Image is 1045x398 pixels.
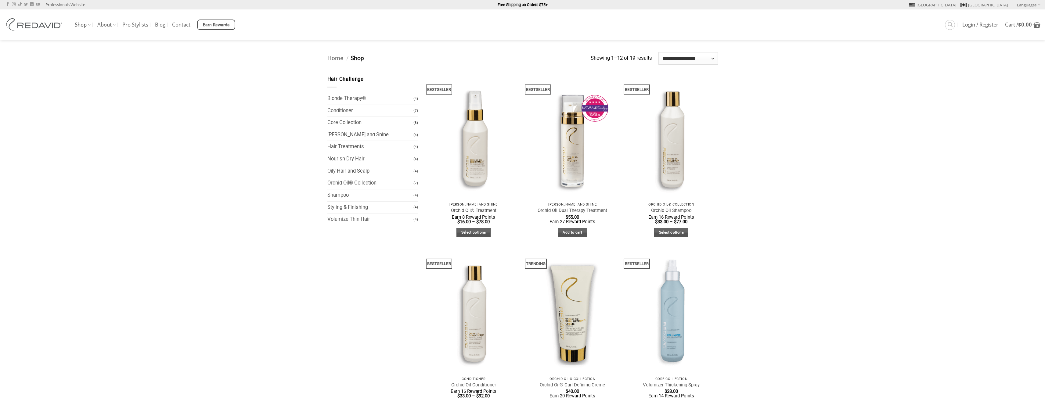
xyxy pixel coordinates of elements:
a: Follow on Twitter [24,2,28,7]
a: Add to cart: “Orchid Oil Dual Therapy Treatment” [558,228,587,237]
a: Languages [1017,0,1040,9]
a: Hair Treatments [327,141,414,153]
a: Follow on Facebook [6,2,9,7]
bdi: 77.00 [674,219,687,224]
p: Orchid Oil® Collection [628,203,715,206]
span: $ [566,214,568,220]
a: Follow on TikTok [18,2,22,7]
a: Login / Register [962,19,998,30]
a: Volumizer Thickening Spray [643,382,700,388]
span: (7) [413,105,418,116]
span: Earn 27 Reward Points [550,219,595,224]
span: – [472,219,475,224]
p: Showing 1–12 of 19 results [591,54,652,63]
img: REDAVID Salon Products | United States [5,18,66,31]
img: REDAVID Orchid Oil Treatment 90ml [427,75,520,199]
span: $ [1018,21,1021,28]
a: Select options for “Orchid Oil® Treatment” [456,228,491,237]
span: Hair Challenge [327,76,364,82]
a: Shampoo [327,189,414,201]
bdi: 40.00 [566,389,579,394]
span: $ [674,219,676,224]
a: Orchid Oil Shampoo [651,208,692,213]
a: Volumize Thin Hair [327,213,414,225]
select: Shop order [658,52,718,64]
span: (4) [413,166,418,177]
span: (4) [413,202,418,213]
a: [GEOGRAPHIC_DATA] [960,0,1008,9]
a: Contact [172,19,190,30]
span: Earn 16 Reward Points [451,389,496,394]
span: (4) [413,190,418,201]
a: Shop [75,19,91,31]
span: $ [457,219,460,224]
a: Oily Hair and Scalp [327,165,414,177]
bdi: 28.00 [665,389,678,394]
span: $ [655,219,658,224]
span: (4) [413,154,418,164]
a: Nourish Dry Hair [327,153,414,165]
bdi: 33.00 [655,219,668,224]
span: Login / Register [962,22,998,27]
a: Orchid Oil® Treatment [451,208,496,213]
span: (8) [413,117,418,128]
p: Conditioner [430,377,517,381]
span: $ [566,389,568,394]
bdi: 78.00 [476,219,490,224]
span: Earn 8 Reward Points [452,214,495,220]
span: Earn 16 Reward Points [648,214,694,220]
a: Orchid Oil Conditioner [451,382,496,388]
nav: Breadcrumb [327,54,591,63]
span: (4) [413,93,418,104]
span: $ [665,389,667,394]
span: (4) [413,214,418,225]
a: Search [945,20,955,30]
span: / [346,55,349,62]
p: [PERSON_NAME] and Shine [430,203,517,206]
a: About [97,19,116,31]
a: Core Collection [327,117,414,129]
a: Earn Rewards [197,20,235,30]
a: Follow on LinkedIn [30,2,34,7]
bdi: 0.00 [1018,21,1032,28]
span: (4) [413,142,418,152]
a: [PERSON_NAME] and Shine [327,129,414,141]
a: Follow on YouTube [36,2,40,7]
a: Pro Stylists [122,19,148,30]
img: REDAVID Orchid Oil Dual Therapy ~ Award Winning Curl Care [526,75,619,199]
a: Orchid Oil® Curl Defining Creme [540,382,605,388]
span: $ [476,219,479,224]
a: View cart [1005,18,1040,31]
img: REDAVID Orchid Oil Shampoo [625,75,718,199]
bdi: 55.00 [566,214,579,220]
a: Orchid Oil Dual Therapy Treatment [538,208,607,213]
p: Orchid Oil® Collection [529,377,616,381]
span: – [670,219,673,224]
img: REDAVID Orchid Oil Curl Defining Creme [526,249,619,373]
a: Blonde Therapy® [327,93,414,105]
span: Earn Rewards [203,22,230,28]
a: Select options for “Orchid Oil Shampoo” [654,228,688,237]
a: Styling & Finishing [327,202,414,213]
p: Core Collection [628,377,715,381]
a: Follow on Instagram [12,2,16,7]
span: (4) [413,130,418,140]
span: Cart / [1005,22,1032,27]
strong: Free Shipping on Orders $75+ [498,2,548,7]
a: Orchid Oil® Collection [327,177,414,189]
a: Blog [155,19,165,30]
a: [GEOGRAPHIC_DATA] [909,0,956,9]
p: [PERSON_NAME] and Shine [529,203,616,206]
bdi: 16.00 [457,219,471,224]
a: Home [327,55,343,62]
span: (7) [413,178,418,188]
img: REDAVID Orchid Oil Conditioner [427,249,520,373]
img: REDAVID Volumizer Thickening Spray - 1 1 [625,249,718,373]
a: Conditioner [327,105,414,117]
